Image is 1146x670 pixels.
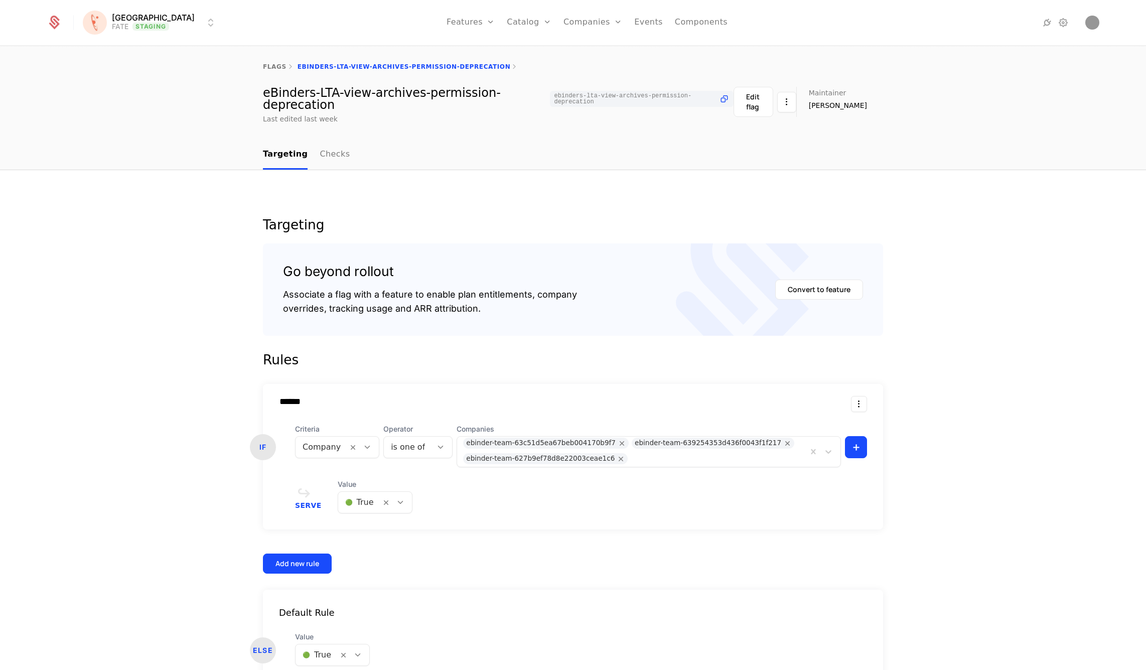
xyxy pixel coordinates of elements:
button: + [845,436,867,458]
span: Value [338,479,412,489]
a: Checks [320,140,350,170]
div: Edit flag [746,92,761,112]
div: Associate a flag with a feature to enable plan entitlements, company overrides, tracking usage an... [283,288,577,316]
span: ebinders-lta-view-archives-permission-deprecation [554,93,714,105]
button: Select action [851,396,867,412]
a: Settings [1057,17,1069,29]
div: ebinder-team-639254353d436f0043f1f217 [635,438,781,449]
ul: Choose Sub Page [263,140,350,170]
span: [GEOGRAPHIC_DATA] [112,14,195,22]
div: ebinder-team-63c51d5ea67beb004170b9f7 [466,438,616,449]
nav: Main [263,140,883,170]
span: Operator [383,424,453,434]
button: Open user button [1085,16,1099,30]
img: Miloš Janković [1085,16,1099,30]
div: ELSE [250,637,276,663]
div: Remove ebinder-team-627b9ef78d8e22003ceae1c6 [615,453,628,464]
div: eBinders-LTA-view-archives-permission-deprecation [263,87,734,111]
button: Add new rule [263,554,332,574]
div: IF [250,434,276,460]
div: Add new rule [275,559,319,569]
button: Select environment [86,12,217,34]
span: Maintainer [809,89,846,96]
span: Staging [132,23,169,31]
div: Last edited last week [263,114,338,124]
button: Convert to feature [775,280,863,300]
div: Remove ebinder-team-639254353d436f0043f1f217 [781,438,794,449]
div: FATE [112,22,128,32]
span: Value [295,632,370,642]
div: Default Rule [263,606,883,620]
div: Go beyond rollout [283,263,577,280]
div: Remove ebinder-team-63c51d5ea67beb004170b9f7 [616,438,629,449]
img: Florence [83,11,107,35]
button: Edit flag [734,87,773,117]
span: Companies [457,424,841,434]
a: Targeting [263,140,308,170]
span: Criteria [295,424,379,434]
span: [PERSON_NAME] [809,100,867,110]
span: Serve [295,502,322,509]
div: Targeting [263,218,883,231]
div: Rules [263,352,883,368]
div: ebinder-team-627b9ef78d8e22003ceae1c6 [466,453,615,464]
button: Select action [777,87,796,117]
a: flags [263,63,286,70]
a: Integrations [1041,17,1053,29]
